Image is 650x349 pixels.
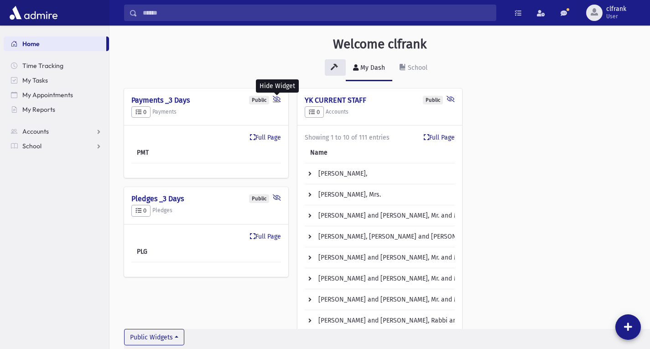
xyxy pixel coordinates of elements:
[7,4,60,22] img: AdmirePro
[423,96,443,104] div: Public
[309,109,320,115] span: 0
[424,133,455,142] a: Full Page
[4,73,109,88] a: My Tasks
[131,194,281,203] h4: Pledges _3 Days
[135,109,146,115] span: 0
[4,88,109,102] a: My Appointments
[333,36,426,52] h3: Welcome clfrank
[305,96,454,104] h4: YK CURRENT STAFF
[305,268,530,289] td: [PERSON_NAME] and [PERSON_NAME], Mr. and Mrs.
[22,142,42,150] span: School
[250,232,281,241] a: Full Page
[305,106,454,118] h5: Accounts
[392,56,435,81] a: School
[131,205,281,217] h5: Pledges
[606,5,626,13] span: clfrank
[305,106,324,118] button: 0
[135,207,146,214] span: 0
[305,184,530,205] td: [PERSON_NAME], Mrs.
[305,247,530,268] td: [PERSON_NAME] and [PERSON_NAME], Mr. and Mrs.
[131,241,181,262] th: PLG
[256,79,299,93] div: Hide Widget
[131,142,182,163] th: PMT
[305,142,530,163] th: Name
[250,133,281,142] a: Full Page
[4,139,109,153] a: School
[249,96,269,104] div: Public
[606,13,626,20] span: User
[131,106,281,118] h5: Payments
[4,124,109,139] a: Accounts
[346,56,392,81] a: My Dash
[124,329,184,345] button: Public Widgets
[305,205,530,226] td: [PERSON_NAME] and [PERSON_NAME], Mr. and Mrs.
[305,133,454,142] div: Showing 1 to 10 of 111 entries
[137,5,496,21] input: Search
[305,310,530,331] td: [PERSON_NAME] and [PERSON_NAME], Rabbi and Mrs.
[22,62,63,70] span: Time Tracking
[305,163,530,184] td: [PERSON_NAME],
[4,102,109,117] a: My Reports
[22,127,49,135] span: Accounts
[22,91,73,99] span: My Appointments
[249,194,269,203] div: Public
[22,40,40,48] span: Home
[359,64,385,72] div: My Dash
[22,76,48,84] span: My Tasks
[4,36,106,51] a: Home
[305,289,530,310] td: [PERSON_NAME] and [PERSON_NAME], Mr. and Mrs.
[406,64,427,72] div: School
[131,106,151,118] button: 0
[22,105,55,114] span: My Reports
[4,58,109,73] a: Time Tracking
[131,96,281,104] h4: Payments _3 Days
[131,205,151,217] button: 0
[305,226,530,247] td: [PERSON_NAME], [PERSON_NAME] and [PERSON_NAME], Rabbi and Mrs.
